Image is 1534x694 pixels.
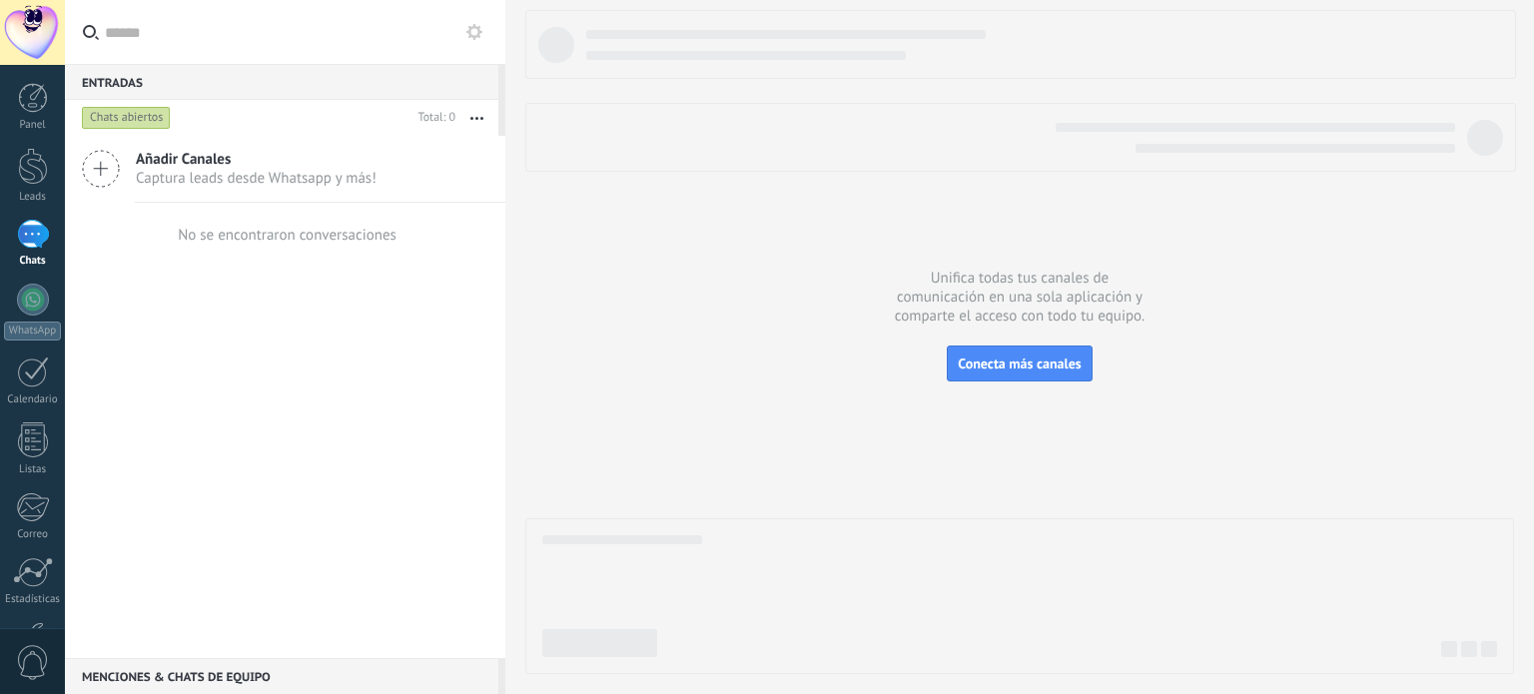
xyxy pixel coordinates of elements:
div: Leads [4,191,62,204]
button: Conecta más canales [947,346,1092,381]
div: Estadísticas [4,593,62,606]
div: WhatsApp [4,322,61,341]
span: Captura leads desde Whatsapp y más! [136,169,377,188]
div: Chats [4,255,62,268]
div: Correo [4,528,62,541]
div: Calendario [4,393,62,406]
div: Entradas [65,64,498,100]
div: Listas [4,463,62,476]
div: No se encontraron conversaciones [178,226,396,245]
div: Total: 0 [410,108,455,128]
div: Menciones & Chats de equipo [65,658,498,694]
div: Chats abiertos [82,106,171,130]
span: Conecta más canales [958,354,1081,372]
span: Añadir Canales [136,150,377,169]
div: Panel [4,119,62,132]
